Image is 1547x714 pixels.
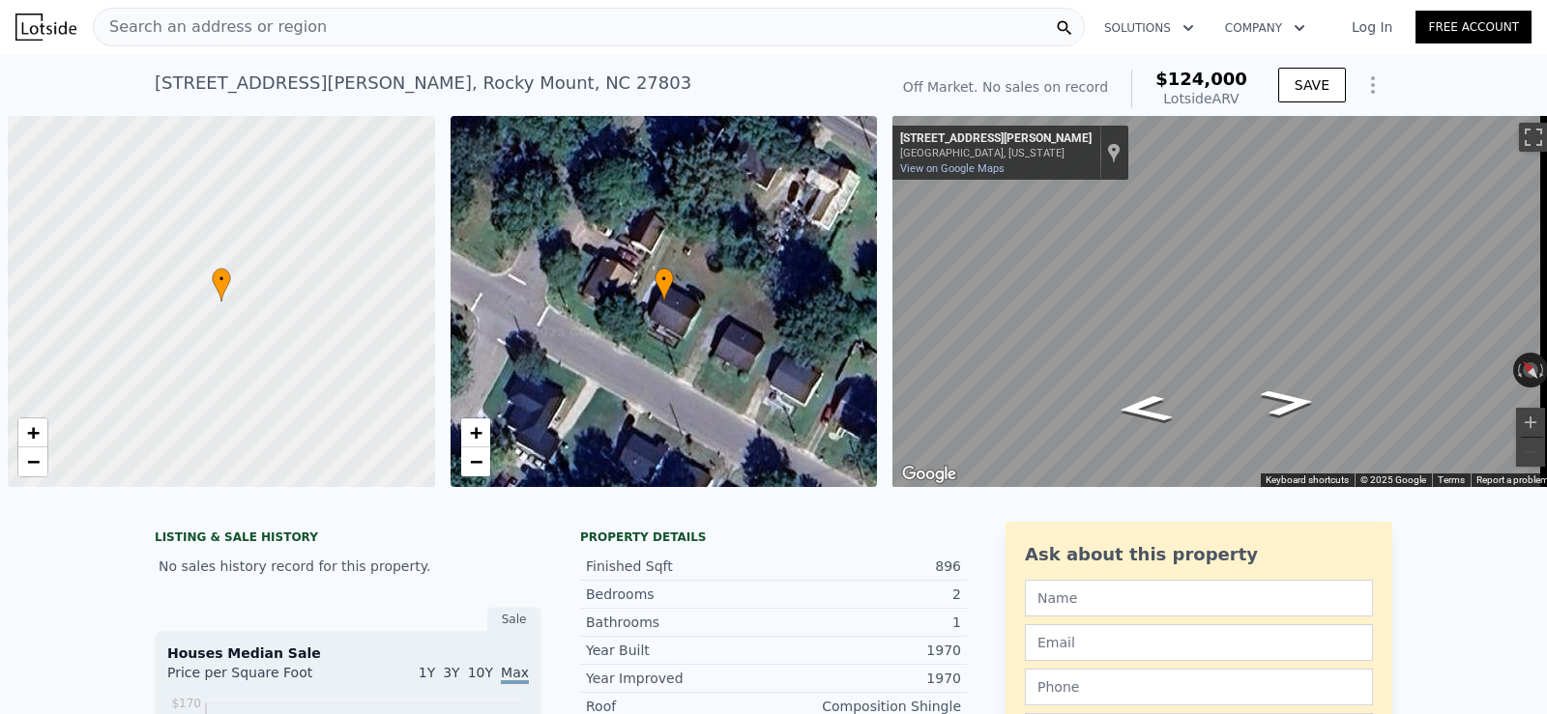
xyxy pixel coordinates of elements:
[897,462,961,487] img: Google
[1416,11,1532,43] a: Free Account
[1354,66,1392,104] button: Show Options
[655,271,674,288] span: •
[1025,669,1373,705] input: Phone
[171,697,201,710] tspan: $170
[900,131,1092,147] div: [STREET_ADDRESS][PERSON_NAME]
[1025,624,1373,661] input: Email
[461,447,490,476] a: Zoom out
[773,613,961,632] div: 1
[155,529,541,549] div: LISTING & SALE HISTORY
[586,557,773,576] div: Finished Sqft
[773,557,961,576] div: 896
[1237,383,1339,423] path: Go East, Arrington Ave
[1155,69,1247,89] span: $124,000
[903,77,1108,97] div: Off Market. No sales on record
[900,147,1092,159] div: [GEOGRAPHIC_DATA], [US_STATE]
[443,665,459,680] span: 3Y
[1094,388,1196,429] path: Go Northwest, Arrington Ave
[773,585,961,604] div: 2
[167,663,348,694] div: Price per Square Foot
[1516,438,1545,467] button: Zoom out
[501,665,529,684] span: Max
[27,449,40,473] span: −
[586,641,773,660] div: Year Built
[1328,17,1416,37] a: Log In
[155,70,691,97] div: [STREET_ADDRESS][PERSON_NAME] , Rocky Mount , NC 27803
[212,271,231,288] span: •
[586,585,773,604] div: Bedrooms
[15,14,76,41] img: Lotside
[461,418,490,447] a: Zoom in
[1513,353,1524,387] button: Rotate counterclockwise
[419,665,435,680] span: 1Y
[1266,473,1349,487] button: Keyboard shortcuts
[167,643,529,663] div: Houses Median Sale
[897,462,961,487] a: Open this area in Google Maps (opens a new window)
[1155,89,1247,108] div: Lotside ARV
[1025,580,1373,616] input: Name
[1089,11,1210,45] button: Solutions
[94,15,327,39] span: Search an address or region
[580,529,967,545] div: Property details
[1360,474,1426,485] span: © 2025 Google
[1210,11,1321,45] button: Company
[27,420,40,444] span: +
[1025,541,1373,568] div: Ask about this property
[1516,408,1545,437] button: Zoom in
[468,665,493,680] span: 10Y
[1107,142,1121,163] a: Show location on map
[212,268,231,301] div: •
[773,641,961,660] div: 1970
[487,607,541,632] div: Sale
[469,420,482,444] span: +
[586,669,773,688] div: Year Improved
[1514,352,1547,387] button: Reset the view
[586,613,773,632] div: Bathrooms
[18,447,47,476] a: Zoom out
[469,449,482,473] span: −
[655,268,674,301] div: •
[155,549,541,584] div: No sales history record for this property.
[1278,68,1346,102] button: SAVE
[773,669,961,688] div: 1970
[1438,474,1465,485] a: Terms (opens in new tab)
[18,418,47,447] a: Zoom in
[900,162,1005,175] a: View on Google Maps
